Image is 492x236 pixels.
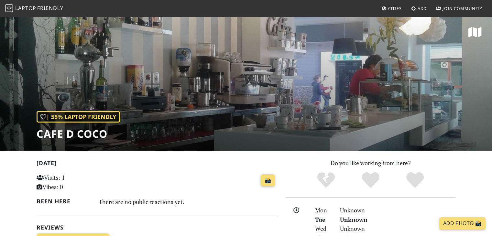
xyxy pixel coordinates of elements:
div: Tue [311,215,336,224]
img: LaptopFriendly [5,4,13,12]
a: LaptopFriendly LaptopFriendly [5,3,63,14]
a: Cities [379,3,404,14]
div: No [304,171,348,189]
h1: Cafe D Coco [37,128,120,140]
p: Visits: 1 Vibes: 0 [37,173,112,192]
div: Unknown [336,215,460,224]
h2: Been here [37,198,91,205]
p: Do you like working from here? [286,158,456,168]
a: 📸 [261,174,275,187]
div: There are no public reactions yet. [99,197,278,207]
a: Add Photo 📸 [439,217,486,230]
h2: Reviews [37,224,278,231]
span: Cities [388,5,402,11]
div: Mon [311,206,336,215]
div: Wed [311,224,336,233]
span: Add [418,5,427,11]
div: | 55% Laptop Friendly [37,111,120,123]
a: Add [409,3,430,14]
span: Laptop [15,5,36,12]
div: Yes [348,171,393,189]
a: Join Community [433,3,485,14]
div: Unknown [336,224,460,233]
div: Definitely! [393,171,437,189]
h2: [DATE] [37,160,278,169]
span: Join Community [443,5,482,11]
span: Friendly [37,5,63,12]
div: Unknown [336,206,460,215]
